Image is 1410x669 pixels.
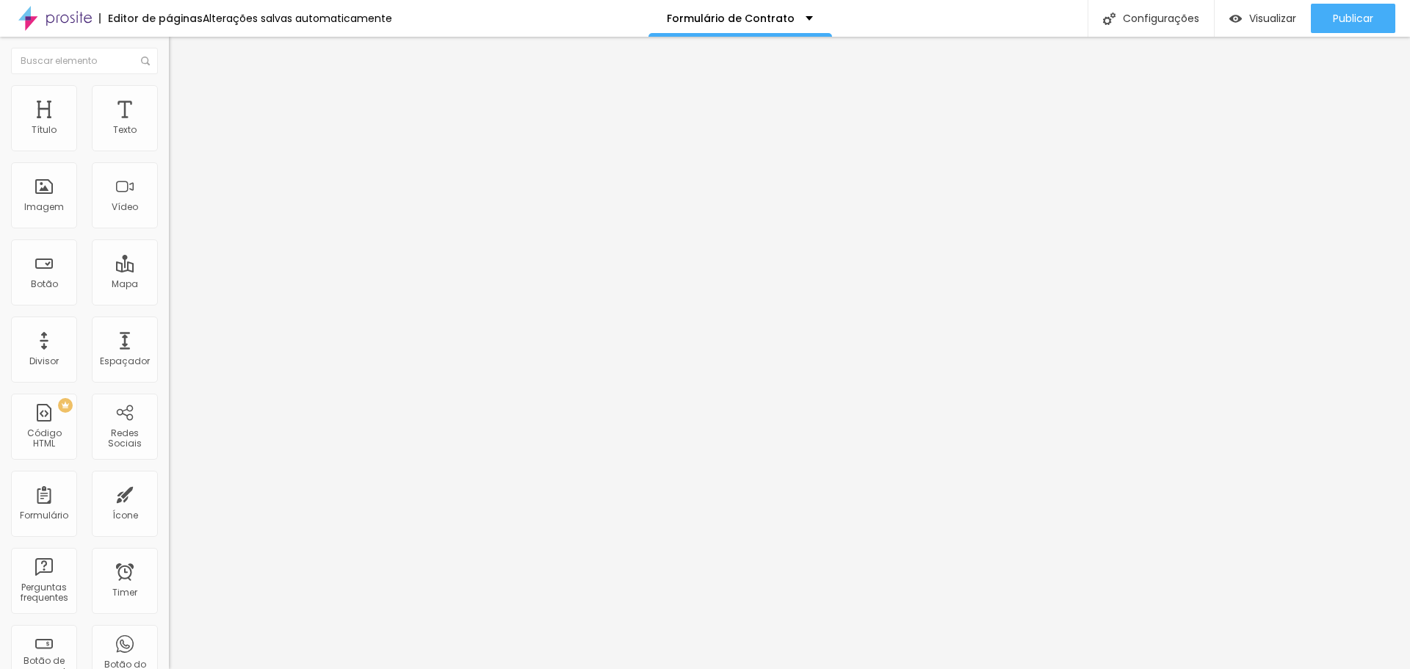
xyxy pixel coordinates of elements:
div: Botão [31,279,58,289]
div: Editor de páginas [99,13,203,23]
div: Espaçador [100,356,150,366]
div: Divisor [29,356,59,366]
div: Formulário [20,510,68,521]
p: Formulário de Contrato [667,13,795,23]
div: Perguntas frequentes [15,582,73,604]
input: Buscar elemento [11,48,158,74]
div: Ícone [112,510,138,521]
iframe: Editor [169,37,1410,669]
div: Alterações salvas automaticamente [203,13,392,23]
div: Imagem [24,202,64,212]
div: Texto [113,125,137,135]
div: Código HTML [15,428,73,449]
img: view-1.svg [1229,12,1242,25]
div: Título [32,125,57,135]
div: Timer [112,587,137,598]
span: Publicar [1333,12,1373,24]
span: Visualizar [1249,12,1296,24]
img: Icone [1103,12,1116,25]
img: Icone [141,57,150,65]
button: Publicar [1311,4,1395,33]
button: Visualizar [1215,4,1311,33]
div: Vídeo [112,202,138,212]
div: Redes Sociais [95,428,153,449]
div: Mapa [112,279,138,289]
